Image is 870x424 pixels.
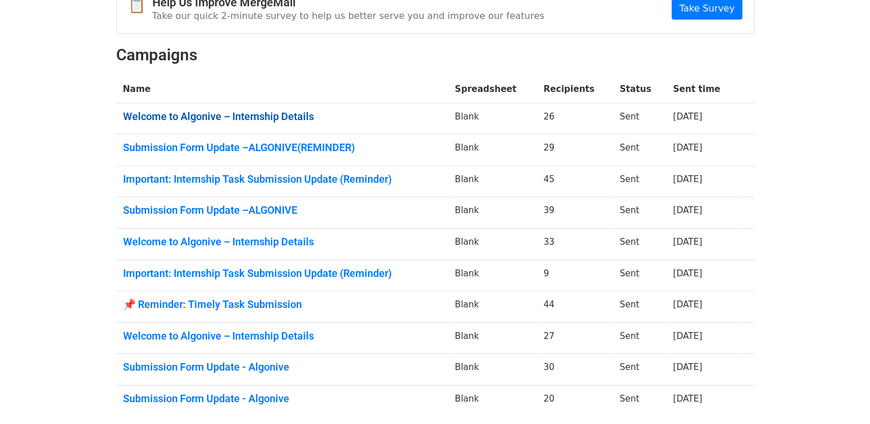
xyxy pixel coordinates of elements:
[613,385,666,416] td: Sent
[123,267,441,280] a: Important: Internship Task Submission Update (Reminder)
[613,165,666,197] td: Sent
[673,142,702,153] a: [DATE]
[613,354,666,386] td: Sent
[448,354,536,386] td: Blank
[536,385,612,416] td: 20
[613,103,666,134] td: Sent
[613,322,666,354] td: Sent
[673,237,702,247] a: [DATE]
[123,361,441,373] a: Submission Form Update - Algonive
[123,141,441,154] a: Submission Form Update –ALGONIVE(REMINDER)
[536,291,612,323] td: 44
[536,134,612,166] td: 29
[152,10,545,22] p: Take our quick 2-minute survey to help us better serve you and improve our features
[448,385,536,416] td: Blank
[673,299,702,310] a: [DATE]
[536,103,612,134] td: 26
[613,197,666,229] td: Sent
[448,260,536,291] td: Blank
[536,354,612,386] td: 30
[448,103,536,134] td: Blank
[673,111,702,122] a: [DATE]
[613,291,666,323] td: Sent
[123,173,441,186] a: Important: Internship Task Submission Update (Reminder)
[666,76,738,103] th: Sent time
[448,134,536,166] td: Blank
[673,394,702,404] a: [DATE]
[673,268,702,279] a: [DATE]
[448,291,536,323] td: Blank
[123,392,441,405] a: Submission Form Update - Algonive
[536,197,612,229] td: 39
[123,236,441,248] a: Welcome to Algonive – Internship Details
[448,165,536,197] td: Blank
[613,228,666,260] td: Sent
[613,134,666,166] td: Sent
[448,322,536,354] td: Blank
[613,260,666,291] td: Sent
[536,322,612,354] td: 27
[673,331,702,341] a: [DATE]
[673,205,702,215] a: [DATE]
[123,204,441,217] a: Submission Form Update –ALGONIVE
[536,165,612,197] td: 45
[448,76,536,103] th: Spreadsheet
[116,45,754,65] h2: Campaigns
[536,76,612,103] th: Recipients
[116,76,448,103] th: Name
[123,298,441,311] a: 📌 Reminder: Timely Task Submission
[448,197,536,229] td: Blank
[123,330,441,342] a: Welcome to Algonive – Internship Details
[536,228,612,260] td: 33
[673,362,702,372] a: [DATE]
[812,369,870,424] iframe: Chat Widget
[448,228,536,260] td: Blank
[536,260,612,291] td: 9
[613,76,666,103] th: Status
[123,110,441,123] a: Welcome to Algonive – Internship Details
[673,174,702,184] a: [DATE]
